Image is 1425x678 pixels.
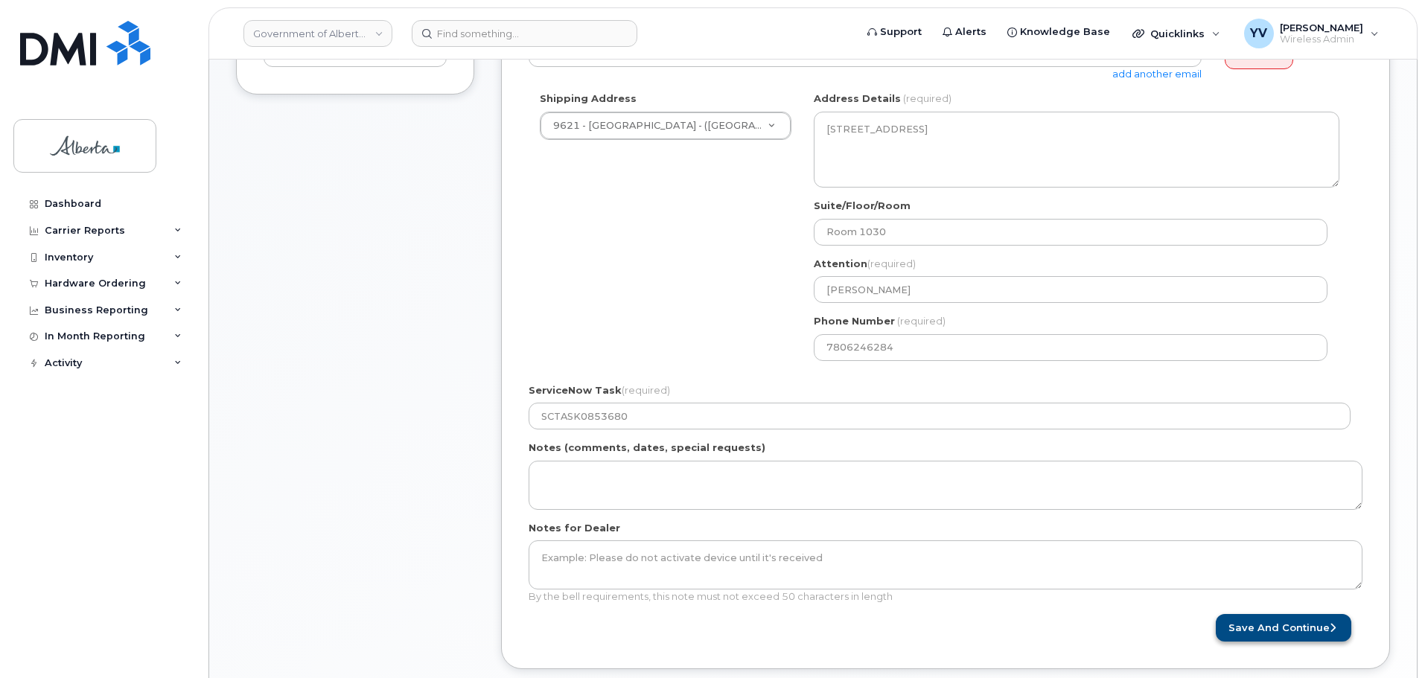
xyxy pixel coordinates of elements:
[1250,25,1267,42] span: YV
[622,384,670,396] span: (required)
[814,257,916,271] label: Attention
[1020,25,1110,39] span: Knowledge Base
[1280,22,1363,33] span: [PERSON_NAME]
[529,590,893,602] span: By the bell requirements, this note must not exceed 50 characters in length
[814,92,901,106] label: Address Details
[814,199,911,213] label: Suite/Floor/Room
[955,25,986,39] span: Alerts
[814,219,1327,246] input: optional, leave blank if not needed
[1150,28,1205,39] span: Quicklinks
[412,20,637,47] input: Find something...
[529,521,620,535] label: Notes for Dealer
[997,17,1120,47] a: Knowledge Base
[1234,19,1389,48] div: Yen Vong
[903,92,951,104] span: (required)
[1216,614,1351,642] button: Save and Continue
[540,92,637,106] label: Shipping Address
[1112,68,1202,80] a: add another email
[880,25,922,39] span: Support
[541,112,791,139] a: 9621 - [GEOGRAPHIC_DATA] - ([GEOGRAPHIC_DATA])
[553,120,818,131] span: 9621 - 96 Avenue - Provincial Building - (Peace River)
[932,17,997,47] a: Alerts
[529,383,670,397] label: ServiceNow Task
[243,20,392,47] a: Government of Alberta (GOA)
[529,441,765,455] label: Notes (comments, dates, special requests)
[814,314,895,328] label: Phone Number
[1122,19,1231,48] div: Quicklinks
[867,258,916,269] span: (required)
[897,315,946,327] span: (required)
[1280,33,1363,45] span: Wireless Admin
[857,17,932,47] a: Support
